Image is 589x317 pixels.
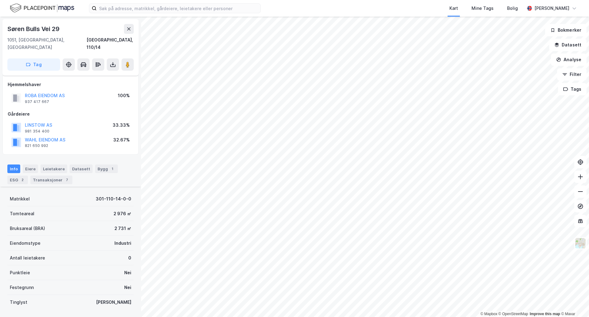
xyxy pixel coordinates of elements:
[114,210,131,217] div: 2 976 ㎡
[557,68,587,81] button: Filter
[534,5,569,12] div: [PERSON_NAME]
[19,177,25,183] div: 2
[64,177,70,183] div: 7
[114,225,131,232] div: 2 731 ㎡
[25,129,49,134] div: 981 354 400
[8,110,133,118] div: Gårdeiere
[113,121,130,129] div: 33.33%
[472,5,494,12] div: Mine Tags
[449,5,458,12] div: Kart
[530,312,560,316] a: Improve this map
[549,39,587,51] button: Datasett
[558,83,587,95] button: Tags
[96,195,131,203] div: 301-110-14-0-0
[545,24,587,36] button: Bokmerker
[87,36,134,51] div: [GEOGRAPHIC_DATA], 110/14
[480,312,497,316] a: Mapbox
[10,284,34,291] div: Festegrunn
[97,4,260,13] input: Søk på adresse, matrikkel, gårdeiere, leietakere eller personer
[124,284,131,291] div: Nei
[558,287,589,317] div: Kontrollprogram for chat
[7,176,28,184] div: ESG
[10,210,34,217] div: Tomteareal
[10,3,74,14] img: logo.f888ab2527a4732fd821a326f86c7f29.svg
[575,237,586,249] img: Z
[109,166,115,172] div: 1
[25,99,49,104] div: 937 417 667
[23,164,38,173] div: Eiere
[40,164,67,173] div: Leietakere
[10,240,40,247] div: Eiendomstype
[7,24,60,34] div: Søren Bulls Vei 29
[96,299,131,306] div: [PERSON_NAME]
[113,136,130,144] div: 32.67%
[10,269,30,276] div: Punktleie
[551,53,587,66] button: Analyse
[124,269,131,276] div: Nei
[95,164,118,173] div: Bygg
[7,164,20,173] div: Info
[114,240,131,247] div: Industri
[118,92,130,99] div: 100%
[499,312,528,316] a: OpenStreetMap
[30,176,72,184] div: Transaksjoner
[70,164,93,173] div: Datasett
[8,81,133,88] div: Hjemmelshaver
[7,58,60,71] button: Tag
[10,254,45,262] div: Antall leietakere
[10,195,30,203] div: Matrikkel
[558,287,589,317] iframe: Chat Widget
[128,254,131,262] div: 0
[10,225,45,232] div: Bruksareal (BRA)
[507,5,518,12] div: Bolig
[25,143,48,148] div: 821 650 992
[7,36,87,51] div: 1051, [GEOGRAPHIC_DATA], [GEOGRAPHIC_DATA]
[10,299,27,306] div: Tinglyst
